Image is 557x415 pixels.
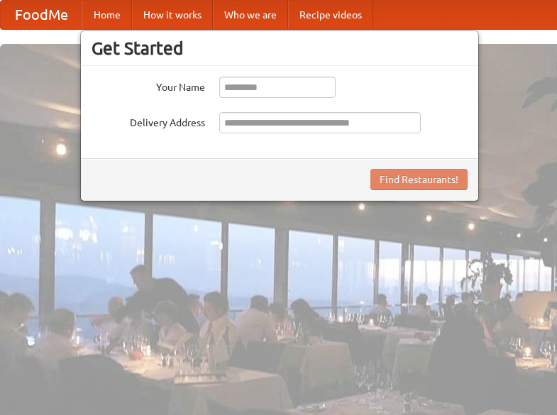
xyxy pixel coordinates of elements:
[92,38,468,59] h3: Get Started
[92,77,205,94] label: Your Name
[92,112,205,130] label: Delivery Address
[132,1,213,29] a: How it works
[213,1,288,29] a: Who we are
[82,1,132,29] a: Home
[288,1,373,29] a: Recipe videos
[370,169,468,190] button: Find Restaurants!
[1,1,82,29] a: FoodMe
